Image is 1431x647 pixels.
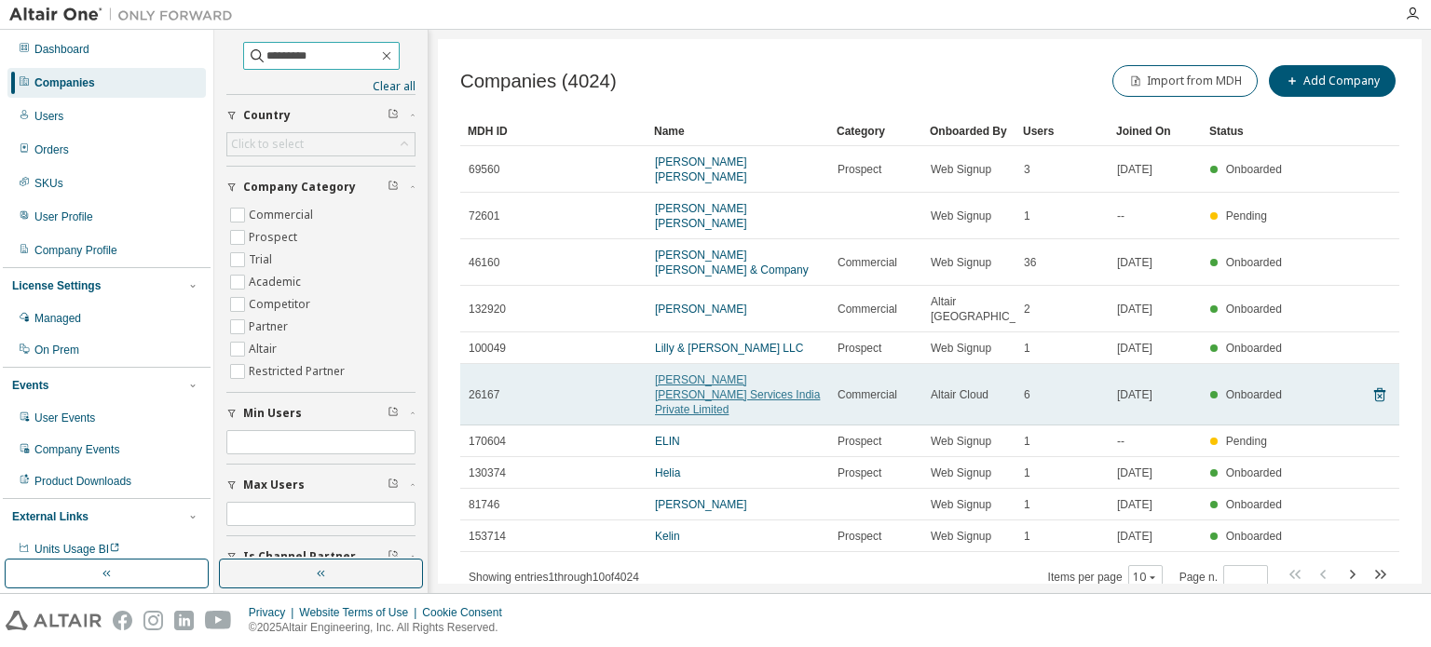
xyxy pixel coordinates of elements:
span: Prospect [838,529,881,544]
a: [PERSON_NAME] [655,498,747,511]
span: Web Signup [931,434,991,449]
span: Pending [1226,209,1267,222]
div: Product Downloads [34,474,131,489]
span: Web Signup [931,529,991,544]
div: Website Terms of Use [299,605,422,620]
span: Prospect [838,162,881,177]
span: 1 [1024,529,1030,544]
div: On Prem [34,343,79,357]
span: Web Signup [931,497,991,512]
div: Company Profile [34,243,117,258]
span: Onboarded [1226,388,1282,401]
span: [DATE] [1117,302,1152,317]
button: Min Users [226,393,416,434]
span: [DATE] [1117,387,1152,402]
div: Users [1023,116,1101,146]
button: Company Category [226,167,416,208]
span: [DATE] [1117,255,1152,270]
span: 46160 [469,255,499,270]
span: [DATE] [1117,529,1152,544]
a: [PERSON_NAME] [PERSON_NAME] Services India Private Limited [655,373,820,416]
label: Commercial [249,204,317,226]
span: Clear filter [388,108,399,123]
a: [PERSON_NAME] [655,303,747,316]
span: Altair [GEOGRAPHIC_DATA] [931,294,1047,324]
label: Competitor [249,293,314,316]
span: Onboarded [1226,303,1282,316]
span: Items per page [1048,565,1163,589]
span: Onboarded [1226,163,1282,176]
span: Web Signup [931,465,991,480]
button: Is Channel Partner [226,536,416,577]
span: Web Signup [931,162,991,177]
span: Country [243,108,291,123]
div: Onboarded By [930,116,1008,146]
div: Events [12,378,48,393]
label: Partner [249,316,292,338]
div: Name [654,116,822,146]
a: [PERSON_NAME] [PERSON_NAME] [655,202,747,230]
label: Prospect [249,226,301,249]
button: Add Company [1269,65,1396,97]
span: Commercial [838,255,897,270]
span: Commercial [838,387,897,402]
label: Altair [249,338,280,360]
div: Click to select [227,133,415,155]
span: Prospect [838,434,881,449]
span: 3 [1024,162,1030,177]
div: User Profile [34,209,93,224]
span: Commercial [838,302,897,317]
span: Altair Cloud [931,387,988,402]
span: 69560 [469,162,499,177]
a: Kelin [655,530,680,543]
div: Privacy [249,605,299,620]
img: youtube.svg [205,611,232,630]
span: -- [1117,209,1124,223]
span: 72601 [469,209,499,223]
span: Web Signup [931,209,991,223]
span: 153714 [469,529,506,544]
span: 81746 [469,497,499,512]
img: altair_logo.svg [6,611,102,630]
div: Joined On [1116,116,1194,146]
span: 170604 [469,434,506,449]
span: 2 [1024,302,1030,317]
div: External Links [12,509,89,524]
a: Helia [655,466,680,479]
span: 36 [1024,255,1036,270]
span: Companies (4024) [460,71,617,92]
div: Cookie Consent [422,605,512,620]
div: Orders [34,142,69,157]
span: Page n. [1179,565,1268,589]
span: Clear filter [388,478,399,492]
span: Min Users [243,406,302,421]
div: Dashboard [34,42,89,57]
span: [DATE] [1117,497,1152,512]
span: [DATE] [1117,162,1152,177]
label: Restricted Partner [249,360,348,383]
a: [PERSON_NAME] [PERSON_NAME] [655,155,747,183]
a: Lilly & [PERSON_NAME] LLC [655,342,803,355]
img: facebook.svg [113,611,132,630]
span: Onboarded [1226,530,1282,543]
div: Company Events [34,442,119,457]
span: Is Channel Partner [243,549,356,564]
span: 26167 [469,387,499,402]
img: Altair One [9,6,242,24]
a: [PERSON_NAME] [PERSON_NAME] & Company [655,249,809,276]
div: SKUs [34,176,63,191]
a: ELIN [655,435,680,448]
span: Clear filter [388,549,399,564]
span: 132920 [469,302,506,317]
img: instagram.svg [143,611,163,630]
span: Clear filter [388,406,399,421]
label: Academic [249,271,305,293]
span: Prospect [838,341,881,356]
div: Click to select [231,137,304,152]
span: Showing entries 1 through 10 of 4024 [469,571,639,584]
span: Onboarded [1226,498,1282,511]
span: 1 [1024,465,1030,480]
div: User Events [34,411,95,425]
div: Status [1209,116,1288,146]
label: Trial [249,249,276,271]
